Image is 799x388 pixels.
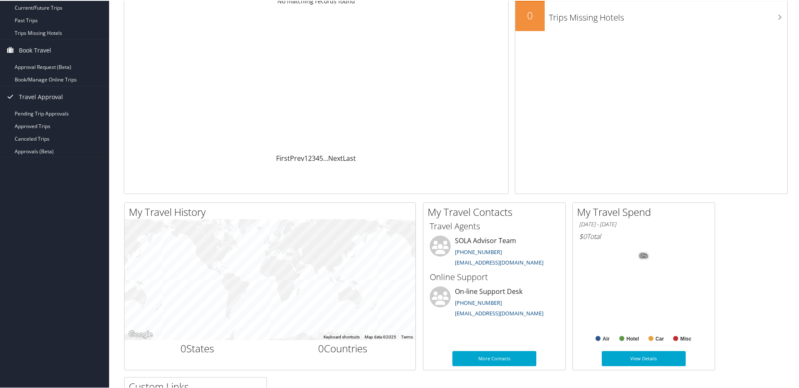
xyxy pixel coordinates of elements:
[579,220,708,228] h6: [DATE] - [DATE]
[323,153,328,162] span: …
[455,309,543,316] a: [EMAIL_ADDRESS][DOMAIN_NAME]
[452,350,536,365] a: More Contacts
[312,153,316,162] a: 3
[318,341,324,354] span: 0
[19,86,63,107] span: Travel Approval
[579,231,708,240] h6: Total
[602,350,686,365] a: View Details
[579,231,587,240] span: $0
[316,153,319,162] a: 4
[401,334,413,338] a: Terms (opens in new tab)
[290,153,304,162] a: Prev
[276,153,290,162] a: First
[319,153,323,162] a: 5
[343,153,356,162] a: Last
[19,39,51,60] span: Book Travel
[277,341,410,355] h2: Countries
[304,153,308,162] a: 1
[127,328,154,339] img: Google
[430,220,559,231] h3: Travel Agents
[180,341,186,354] span: 0
[655,335,664,341] text: Car
[549,7,787,23] h3: Trips Missing Hotels
[426,235,563,269] li: SOLA Advisor Team
[577,204,715,218] h2: My Travel Spend
[455,298,502,306] a: [PHONE_NUMBER]
[515,8,545,22] h2: 0
[324,333,360,339] button: Keyboard shortcuts
[640,253,647,258] tspan: 0%
[127,328,154,339] a: Open this area in Google Maps (opens a new window)
[455,247,502,255] a: [PHONE_NUMBER]
[455,258,543,265] a: [EMAIL_ADDRESS][DOMAIN_NAME]
[426,286,563,320] li: On-line Support Desk
[365,334,396,338] span: Map data ©2025
[308,153,312,162] a: 2
[131,341,264,355] h2: States
[428,204,565,218] h2: My Travel Contacts
[627,335,639,341] text: Hotel
[430,270,559,282] h3: Online Support
[603,335,610,341] text: Air
[328,153,343,162] a: Next
[515,1,787,30] a: 0Trips Missing Hotels
[129,204,415,218] h2: My Travel History
[680,335,692,341] text: Misc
